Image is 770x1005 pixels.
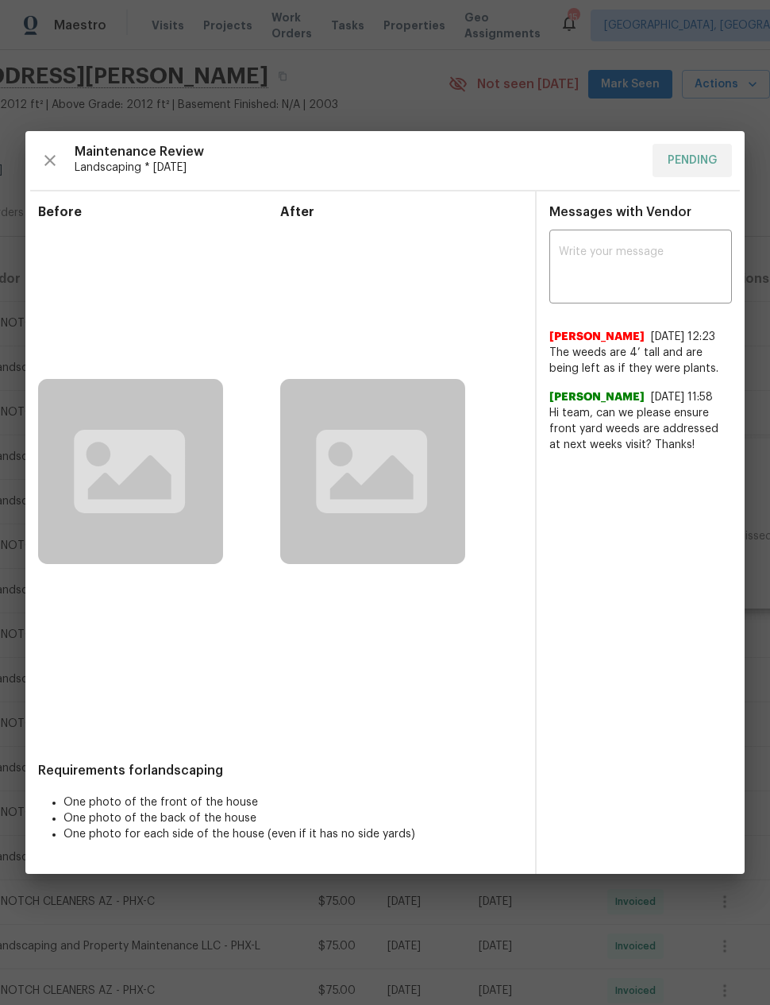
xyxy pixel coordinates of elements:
span: Maintenance Review [75,144,640,160]
span: After [280,204,522,220]
li: One photo for each side of the house (even if it has no side yards) [64,826,522,842]
span: [PERSON_NAME] [549,329,645,345]
span: The weeds are 4’ tall and are being left as if they were plants. [549,345,732,377]
span: Requirements for landscaping [38,763,522,779]
li: One photo of the back of the house [64,810,522,826]
span: Hi team, can we please ensure front yard weeds are addressed at next weeks visit? Thanks! [549,405,732,453]
span: [PERSON_NAME] [549,389,645,405]
span: Landscaping * [DATE] [75,160,640,176]
span: [DATE] 12:23 [651,331,715,342]
span: Before [38,204,280,220]
span: [DATE] 11:58 [651,392,713,403]
li: One photo of the front of the house [64,794,522,810]
span: Messages with Vendor [549,206,691,218]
